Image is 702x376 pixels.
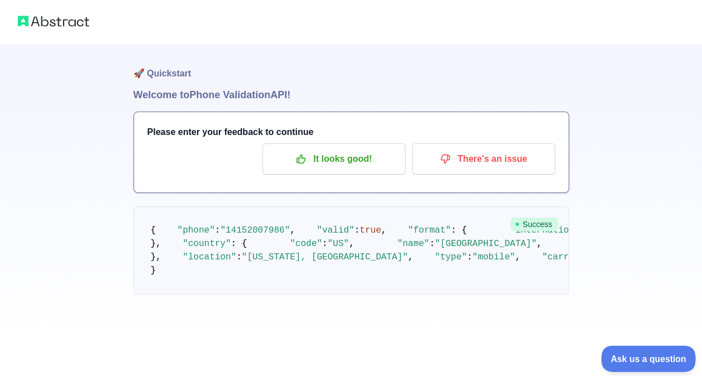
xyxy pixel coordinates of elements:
[290,225,295,235] span: ,
[472,252,515,262] span: "mobile"
[220,225,290,235] span: "14152007986"
[467,252,472,262] span: :
[360,225,381,235] span: true
[451,225,467,235] span: : {
[262,143,405,175] button: It looks good!
[183,252,236,262] span: "location"
[434,252,467,262] span: "type"
[133,45,569,87] h1: 🚀 Quickstart
[183,239,231,249] span: "country"
[242,252,408,262] span: "[US_STATE], [GEOGRAPHIC_DATA]"
[510,225,590,235] span: "international"
[408,252,413,262] span: ,
[327,239,348,249] span: "US"
[542,252,590,262] span: "carrier"
[434,239,536,249] span: "[GEOGRAPHIC_DATA]"
[412,143,555,175] button: There's an issue
[322,239,328,249] span: :
[151,225,156,235] span: {
[421,150,547,168] p: There's an issue
[354,225,360,235] span: :
[381,225,386,235] span: ,
[290,239,322,249] span: "code"
[349,239,355,249] span: ,
[231,239,247,249] span: : {
[408,225,451,235] span: "format"
[510,218,558,231] span: Success
[133,87,569,103] h1: Welcome to Phone Validation API!
[429,239,435,249] span: :
[147,126,555,139] h3: Please enter your feedback to continue
[215,225,221,235] span: :
[236,252,242,262] span: :
[397,239,429,249] span: "name"
[178,225,215,235] span: "phone"
[601,345,696,372] iframe: Toggle Customer Support
[515,252,520,262] span: ,
[317,225,354,235] span: "valid"
[271,150,397,168] p: It looks good!
[537,239,542,249] span: ,
[18,13,89,29] img: Abstract logo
